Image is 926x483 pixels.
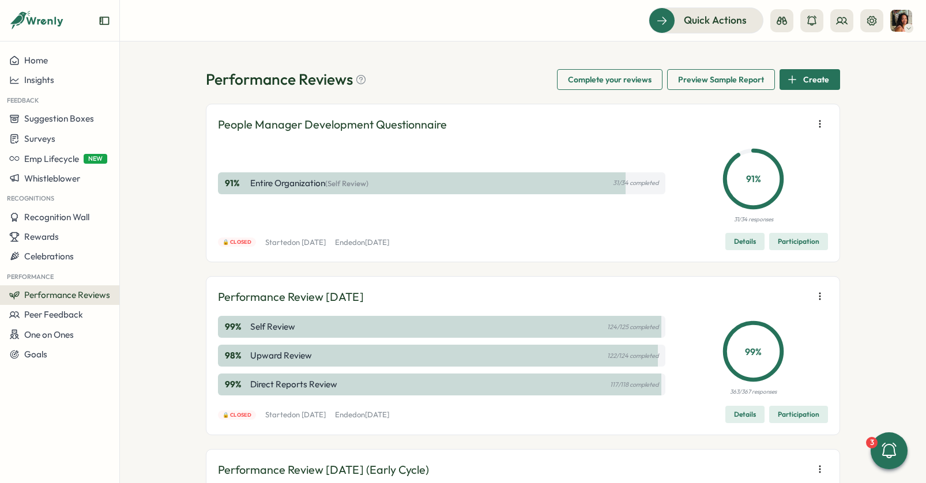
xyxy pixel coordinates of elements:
[725,172,781,186] p: 91 %
[734,406,756,422] span: Details
[218,116,447,134] p: People Manager Development Questionnaire
[725,406,765,423] button: Details
[24,309,83,320] span: Peer Feedback
[99,15,110,27] button: Expand sidebar
[780,69,840,90] button: Create
[206,69,367,89] h1: Performance Reviews
[218,461,429,479] p: Performance Review [DATE] (Early Cycle)
[250,378,337,391] p: Direct Reports Review
[684,13,747,28] span: Quick Actions
[223,411,252,419] span: 🔒 Closed
[613,179,658,187] p: 31/34 completed
[24,329,74,340] span: One on Ones
[225,349,248,362] p: 98 %
[24,289,110,300] span: Performance Reviews
[225,320,248,333] p: 99 %
[866,437,878,448] div: 3
[678,70,764,89] span: Preview Sample Report
[778,233,819,250] span: Participation
[335,410,389,420] p: Ended on [DATE]
[730,387,777,397] p: 363/367 responses
[24,212,89,222] span: Recognition Wall
[24,113,94,124] span: Suggestion Boxes
[725,344,781,359] p: 99 %
[803,70,829,89] span: Create
[734,215,773,224] p: 31/34 responses
[265,410,326,420] p: Started on [DATE]
[778,406,819,422] span: Participation
[335,237,389,248] p: Ended on [DATE]
[769,233,828,250] button: Participation
[250,320,295,333] p: Self Review
[607,352,658,360] p: 122/124 completed
[250,349,312,362] p: Upward Review
[734,233,756,250] span: Details
[265,237,326,248] p: Started on [DATE]
[667,69,775,90] button: Preview Sample Report
[24,133,55,144] span: Surveys
[649,7,763,33] button: Quick Actions
[225,177,248,190] p: 91 %
[225,378,248,391] p: 99 %
[610,381,658,388] p: 117/118 completed
[890,10,912,32] img: Viveca Riley
[218,288,364,306] p: Performance Review [DATE]
[24,349,47,360] span: Goals
[24,173,80,184] span: Whistleblower
[24,231,59,242] span: Rewards
[223,238,252,246] span: 🔒 Closed
[325,179,368,188] span: (Self Review)
[250,177,368,190] p: Entire Organization
[557,69,662,90] button: Complete your reviews
[84,154,107,164] span: NEW
[568,70,652,89] span: Complete your reviews
[24,251,74,262] span: Celebrations
[24,55,48,66] span: Home
[725,233,765,250] button: Details
[607,323,658,331] p: 124/125 completed
[769,406,828,423] button: Participation
[871,432,908,469] button: 3
[24,74,54,85] span: Insights
[24,153,79,164] span: Emp Lifecycle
